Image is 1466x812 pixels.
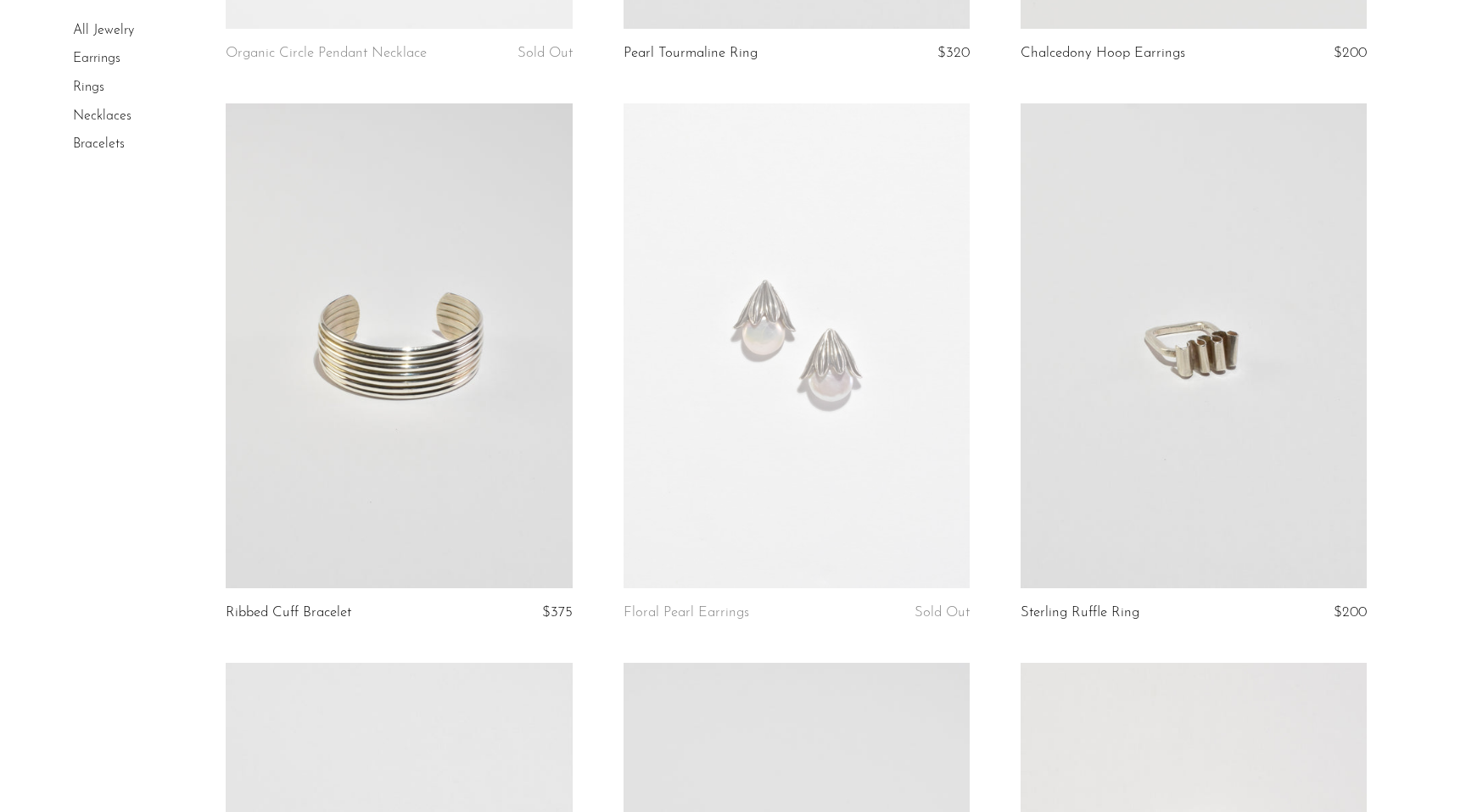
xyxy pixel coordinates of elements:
a: Floral Pearl Earrings [624,605,749,620]
a: Pearl Tourmaline Ring [624,46,758,61]
a: Earrings [73,53,120,66]
span: $320 [937,46,970,60]
span: $200 [1334,46,1367,60]
span: $375 [542,605,573,620]
a: Necklaces [73,109,131,123]
a: Ribbed Cuff Bracelet [226,605,351,620]
a: Rings [73,81,104,94]
a: Sterling Ruffle Ring [1021,605,1139,620]
span: $200 [1334,605,1367,620]
a: Chalcedony Hoop Earrings [1021,46,1185,61]
a: All Jewelry [73,24,134,37]
a: Organic Circle Pendant Necklace [226,46,427,61]
span: Sold Out [518,46,573,60]
span: Sold Out [915,605,970,620]
a: Bracelets [73,137,125,151]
